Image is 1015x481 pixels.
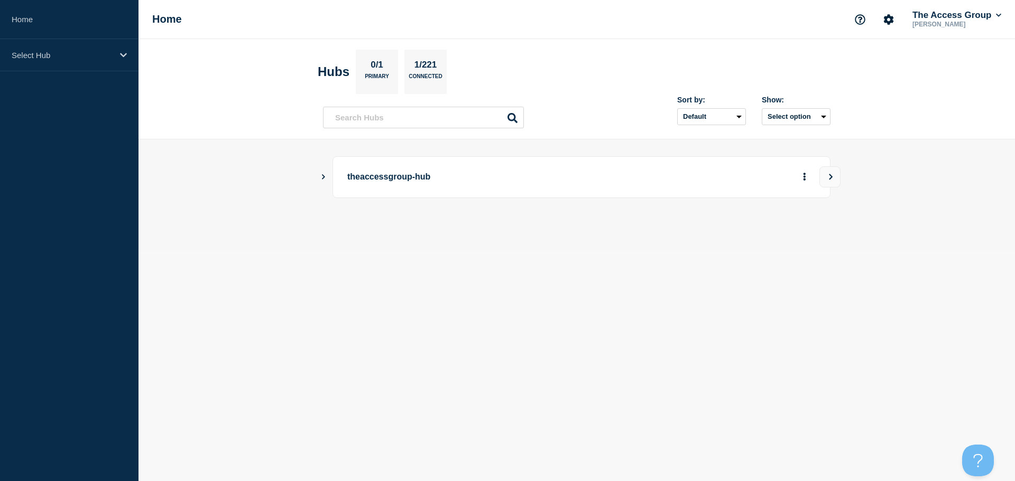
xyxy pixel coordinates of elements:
input: Search Hubs [323,107,524,128]
p: Select Hub [12,51,113,60]
button: Account settings [878,8,900,31]
button: Show Connected Hubs [321,173,326,181]
div: Sort by: [677,96,746,104]
button: The Access Group [910,10,1003,21]
p: theaccessgroup-hub [347,167,640,187]
p: 0/1 [367,60,387,73]
button: Support [849,8,871,31]
p: [PERSON_NAME] [910,21,1003,28]
h2: Hubs [318,64,349,79]
div: Show: [762,96,831,104]
button: Select option [762,108,831,125]
iframe: Help Scout Beacon - Open [962,445,994,476]
button: View [819,166,841,187]
p: Connected [409,73,442,84]
p: 1/221 [410,60,441,73]
select: Sort by [677,108,746,125]
h1: Home [152,13,182,25]
p: Primary [365,73,389,84]
button: More actions [798,167,811,187]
